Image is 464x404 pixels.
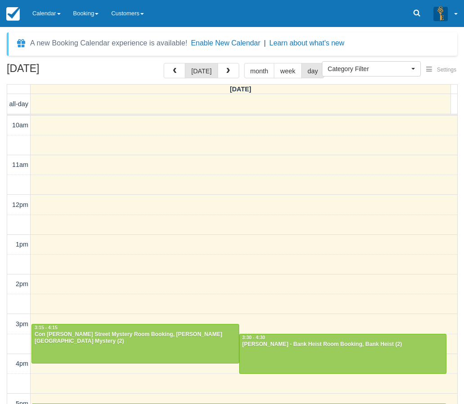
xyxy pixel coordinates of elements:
[230,85,251,93] span: [DATE]
[244,63,275,78] button: month
[322,61,421,76] button: Category Filter
[12,161,28,168] span: 11am
[12,201,28,208] span: 12pm
[9,100,28,108] span: all-day
[35,325,58,330] span: 3:15 - 4:15
[34,331,236,346] div: Con [PERSON_NAME] Street Mystery Room Booking, [PERSON_NAME][GEOGRAPHIC_DATA] Mystery (2)
[328,64,409,73] span: Category Filter
[269,39,344,47] a: Learn about what's new
[30,38,187,49] div: A new Booking Calendar experience is available!
[274,63,302,78] button: week
[421,63,462,76] button: Settings
[16,241,28,248] span: 1pm
[264,39,266,47] span: |
[437,67,456,73] span: Settings
[185,63,218,78] button: [DATE]
[31,324,239,364] a: 3:15 - 4:15Con [PERSON_NAME] Street Mystery Room Booking, [PERSON_NAME][GEOGRAPHIC_DATA] Mystery (2)
[242,335,265,340] span: 3:30 - 4:30
[191,39,260,48] button: Enable New Calendar
[7,63,120,80] h2: [DATE]
[242,341,444,348] div: [PERSON_NAME] - Bank Heist Room Booking, Bank Heist (2)
[301,63,324,78] button: day
[433,6,448,21] img: A3
[6,7,20,21] img: checkfront-main-nav-mini-logo.png
[16,280,28,287] span: 2pm
[12,121,28,129] span: 10am
[239,334,447,373] a: 3:30 - 4:30[PERSON_NAME] - Bank Heist Room Booking, Bank Heist (2)
[16,320,28,328] span: 3pm
[16,360,28,367] span: 4pm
